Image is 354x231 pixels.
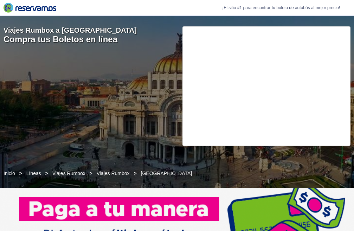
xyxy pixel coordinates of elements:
[4,3,56,13] a: Reservamos
[222,5,340,10] p: ¡El sitio #1 para encontrar tu boleto de autobús al mejor precio!
[141,171,192,176] a: [GEOGRAPHIC_DATA]
[4,171,15,176] a: Inicio
[26,171,41,176] a: Líneas
[4,26,172,34] h1: Viajes Rumbox a [GEOGRAPHIC_DATA]
[52,171,85,176] a: Viajes Rumbox
[97,171,130,176] a: Viajes Rumbox
[4,34,172,44] h2: Compra tus Boletos en línea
